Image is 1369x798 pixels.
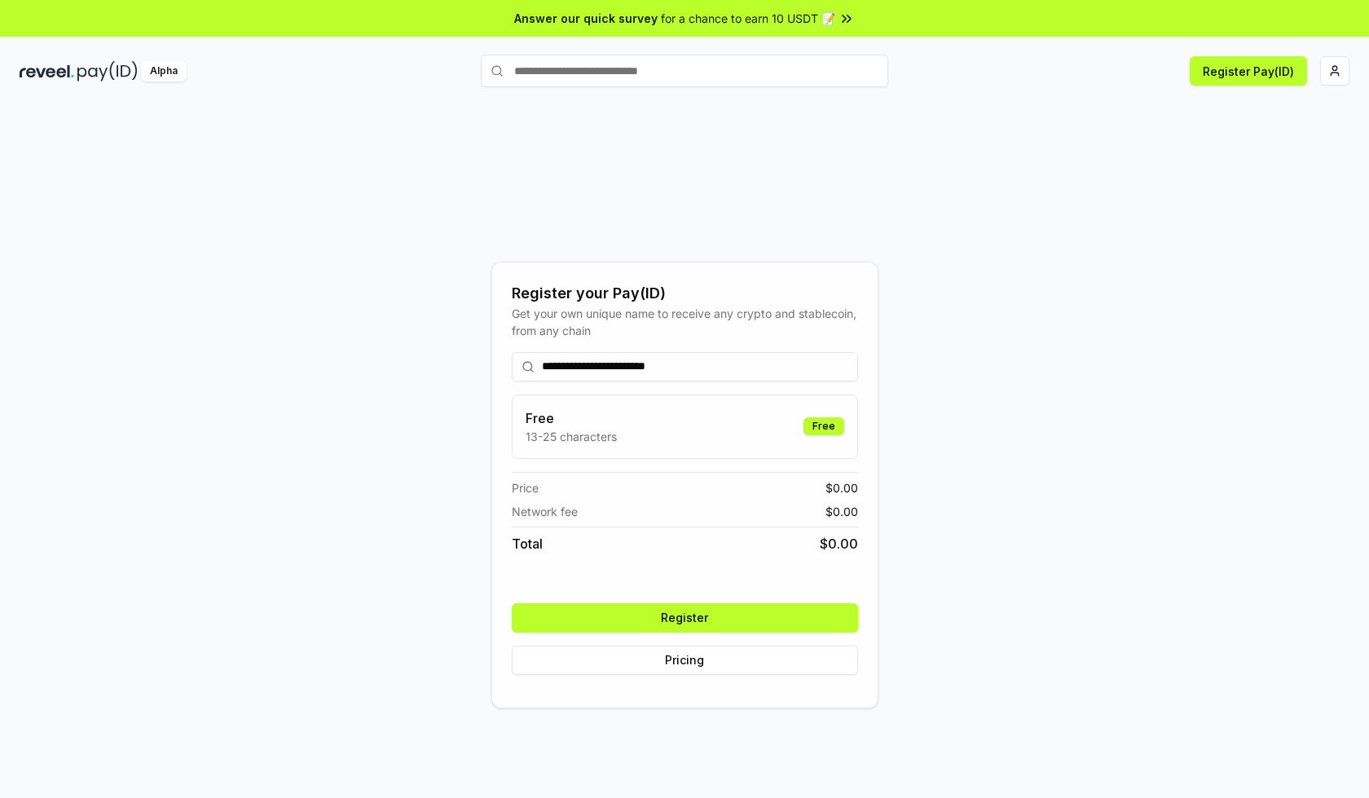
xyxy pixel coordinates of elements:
span: Price [512,479,539,496]
span: Total [512,534,543,553]
h3: Free [526,408,617,428]
div: Register your Pay(ID) [512,282,858,305]
span: $ 0.00 [820,534,858,553]
img: reveel_dark [20,61,74,82]
button: Pricing [512,646,858,675]
span: Network fee [512,503,578,520]
span: $ 0.00 [825,479,858,496]
div: Free [803,417,844,435]
button: Register [512,603,858,633]
p: 13-25 characters [526,428,617,445]
div: Alpha [141,61,187,82]
img: pay_id [77,61,138,82]
button: Register Pay(ID) [1190,56,1307,86]
span: for a chance to earn 10 USDT 📝 [661,10,835,27]
div: Get your own unique name to receive any crypto and stablecoin, from any chain [512,305,858,339]
span: $ 0.00 [825,503,858,520]
span: Answer our quick survey [514,10,658,27]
